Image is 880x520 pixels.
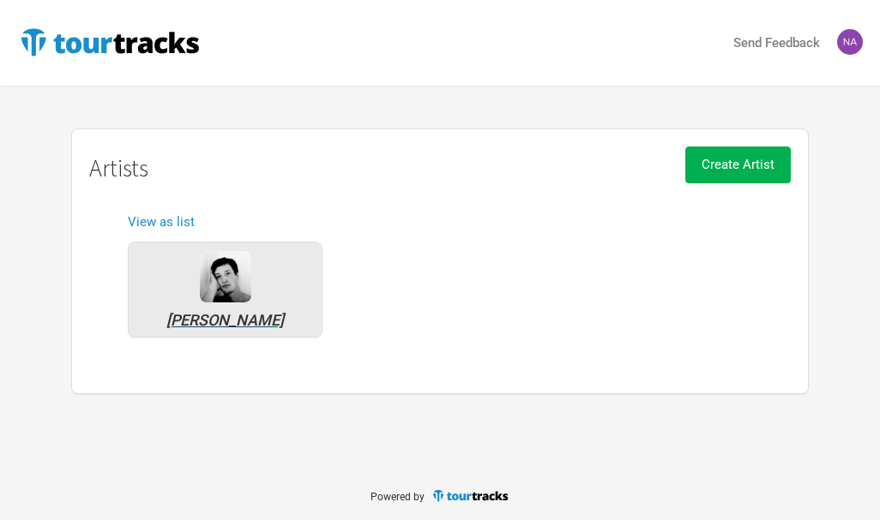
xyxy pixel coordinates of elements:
[200,251,251,302] div: Marlon Williams
[371,491,425,503] span: Powered by
[837,29,863,55] img: Navin
[431,488,510,503] img: TourTracks
[200,251,251,302] img: 154566f3-e57b-4f2b-8670-ced1cc306ee1-face.jpg.png
[137,313,313,328] div: Marlon Williams
[702,157,775,172] span: Create Artist
[17,25,202,59] img: TourTracks
[733,35,820,51] strong: Send Feedback
[128,214,195,230] a: View as list
[685,146,791,183] button: Create Artist
[89,155,791,182] h1: Artists
[119,233,331,346] a: [PERSON_NAME]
